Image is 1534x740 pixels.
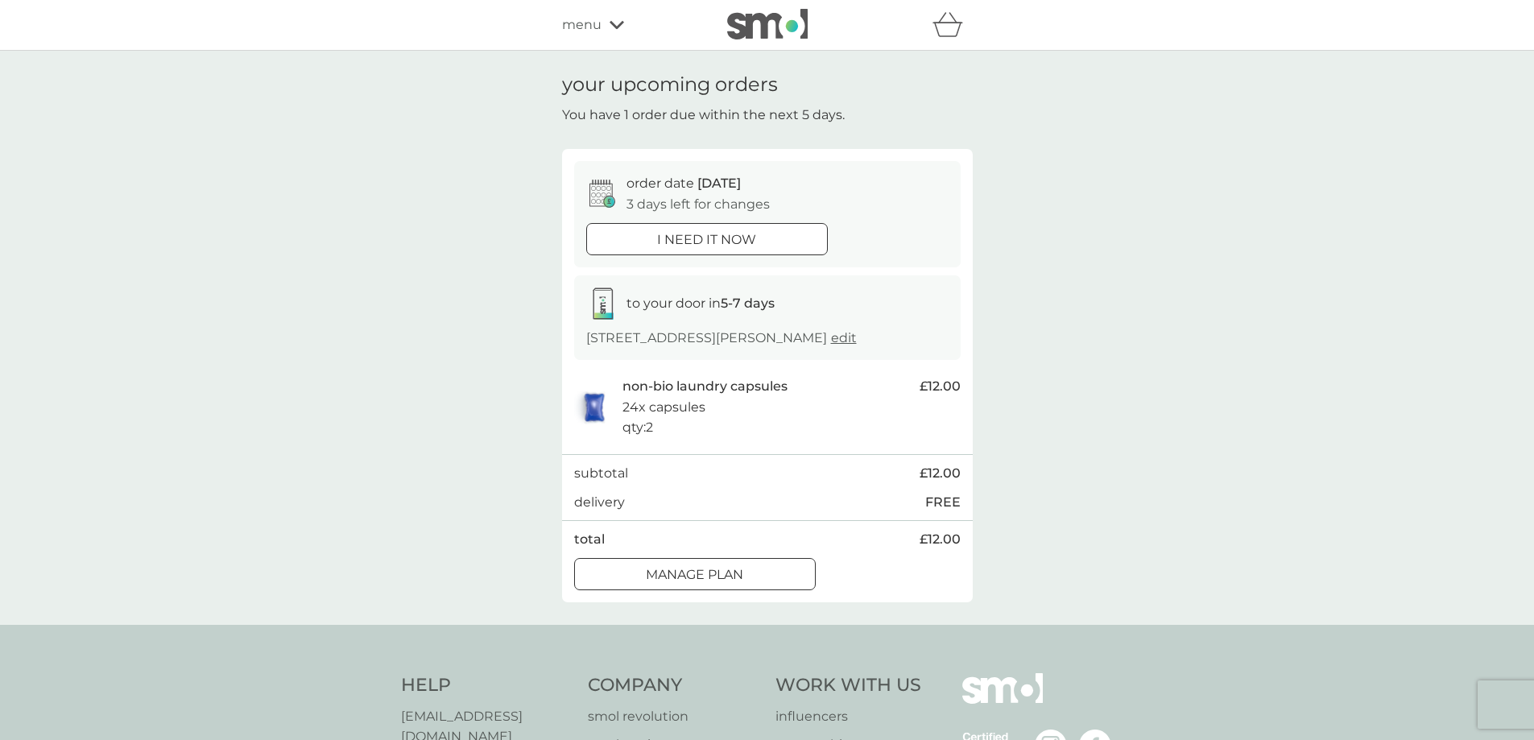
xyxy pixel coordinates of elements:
h1: your upcoming orders [562,73,778,97]
h4: Work With Us [775,673,921,698]
a: smol revolution [588,706,759,727]
span: menu [562,14,602,35]
p: total [574,529,605,550]
p: 3 days left for changes [626,194,770,215]
strong: 5-7 days [721,296,775,311]
span: to your door in [626,296,775,311]
span: £12.00 [920,529,961,550]
p: [STREET_ADDRESS][PERSON_NAME] [586,328,857,349]
button: i need it now [586,223,828,255]
p: order date [626,173,741,194]
p: delivery [574,492,625,513]
a: edit [831,330,857,345]
div: basket [932,9,973,41]
a: influencers [775,706,921,727]
p: non-bio laundry capsules [622,376,788,397]
p: Manage plan [646,564,743,585]
p: FREE [925,492,961,513]
p: You have 1 order due within the next 5 days. [562,105,845,126]
p: qty : 2 [622,417,653,438]
p: 24x capsules [622,397,705,418]
span: [DATE] [697,176,741,191]
span: £12.00 [920,463,961,484]
p: i need it now [657,229,756,250]
h4: Help [401,673,573,698]
img: smol [727,9,808,39]
button: Manage plan [574,558,816,590]
h4: Company [588,673,759,698]
p: subtotal [574,463,628,484]
span: £12.00 [920,376,961,397]
img: smol [962,673,1043,728]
